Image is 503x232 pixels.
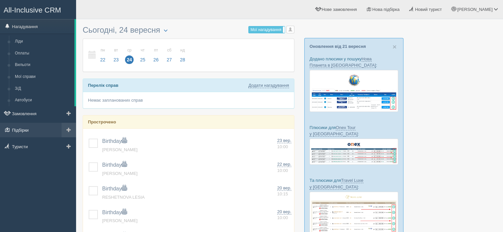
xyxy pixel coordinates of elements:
[310,124,398,137] p: Плюсики для :
[152,48,160,53] small: пт
[277,209,291,215] span: 20 вер.
[248,83,289,88] a: Додати нагадування
[393,43,397,50] button: Close
[277,162,291,167] span: 22 вер.
[277,215,288,220] span: 10:00
[125,55,134,64] span: 24
[102,162,127,168] a: Birthday
[83,92,294,108] div: Немає запланованих справ
[310,70,398,112] img: new-planet-%D0%BF%D1%96%D0%B4%D0%B1%D1%96%D1%80%D0%BA%D0%B0-%D1%81%D1%80%D0%BC-%D0%B4%D0%BB%D1%8F...
[139,48,147,53] small: чт
[88,83,118,88] b: Перелік справ
[112,55,120,64] span: 23
[139,55,147,64] span: 25
[88,119,116,124] b: Прострочено
[12,59,74,71] a: Вильоти
[99,48,107,53] small: пн
[178,48,187,53] small: нд
[163,44,176,67] a: сб 27
[165,48,174,53] small: сб
[277,185,291,191] span: 20 вер.
[150,44,162,67] a: пт 26
[310,139,398,165] img: onex-tour-proposal-crm-for-travel-agency.png
[277,138,291,150] a: 23 вер. 10:00
[457,7,492,12] span: [PERSON_NAME]
[310,177,398,190] p: Та плюсики для :
[310,44,366,49] a: Оновлення від 21 вересня
[4,6,61,14] span: All-Inclusive CRM
[415,7,442,12] span: Новий турист
[12,36,74,48] a: Ліди
[165,55,174,64] span: 27
[0,0,76,18] a: All-Inclusive CRM
[12,71,74,83] a: Мої справи
[277,138,291,143] span: 23 вер.
[137,44,149,67] a: чт 25
[322,7,357,12] span: Нове замовлення
[178,55,187,64] span: 28
[310,56,398,68] p: Додано плюсики у пошуку :
[102,210,127,215] a: Birthday
[176,44,187,67] a: нд 28
[102,138,127,144] a: Birthday
[123,44,136,67] a: ср 24
[110,44,122,67] a: вт 23
[102,171,138,176] a: [PERSON_NAME]
[102,195,145,200] a: RESHETNOVA LESIA
[102,186,127,191] a: Birthday
[102,218,138,223] a: [PERSON_NAME]
[97,44,109,67] a: пн 22
[310,178,363,189] a: Travel Luxe у [GEOGRAPHIC_DATA]
[83,26,294,35] h3: Сьогодні, 24 вересня
[99,55,107,64] span: 22
[250,27,281,32] span: Мої нагадування
[112,48,120,53] small: вт
[372,7,400,12] span: Нова підбірка
[277,161,291,174] a: 22 вер. 10:00
[12,83,74,95] a: З/Д
[102,147,138,152] a: [PERSON_NAME]
[277,185,291,197] a: 20 вер. 10:15
[152,55,160,64] span: 26
[12,94,74,106] a: Автобуси
[393,43,397,50] span: ×
[277,209,291,221] a: 20 вер. 10:00
[277,168,288,173] span: 10:00
[12,48,74,59] a: Оплаты
[277,144,288,149] span: 10:00
[277,191,288,196] span: 10:15
[125,48,134,53] small: ср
